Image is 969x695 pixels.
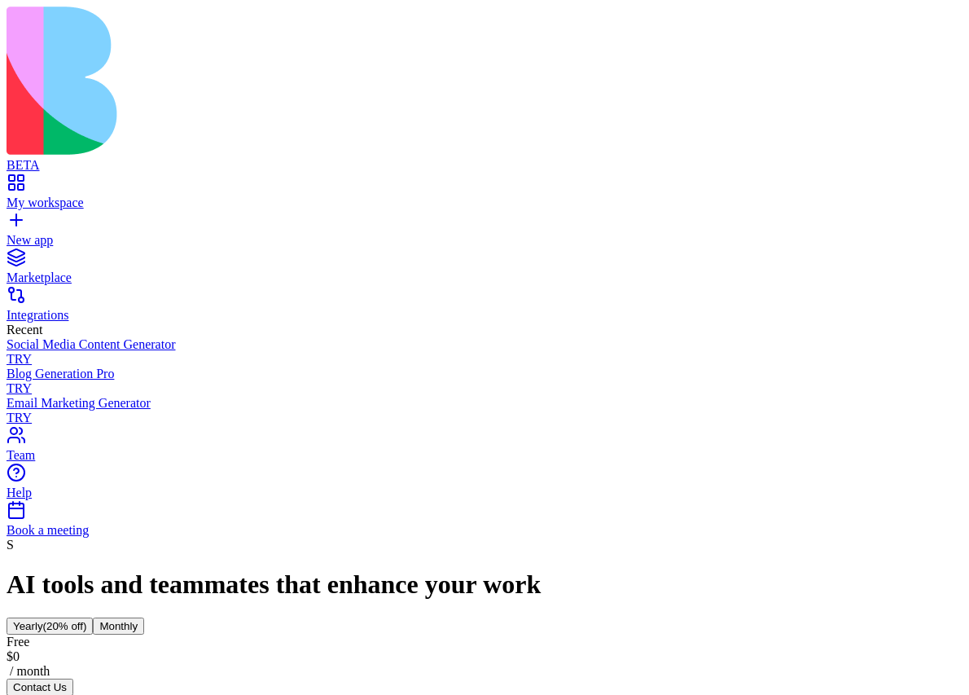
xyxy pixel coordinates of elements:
div: Team [7,448,962,463]
a: My workspace [7,181,962,210]
div: Free [7,635,962,649]
div: My workspace [7,196,962,210]
button: Monthly [93,618,144,635]
h1: AI tools and teammates that enhance your work [7,570,962,600]
div: Book a meeting [7,523,962,538]
a: Integrations [7,293,962,323]
a: New app [7,218,962,248]
span: Recent [7,323,42,337]
div: New app [7,233,962,248]
div: TRY [7,411,962,425]
a: Team [7,433,962,463]
a: Blog Generation ProTRY [7,367,962,396]
div: Email Marketing Generator [7,396,962,411]
div: Help [7,486,962,500]
img: logo [7,7,661,155]
div: TRY [7,381,962,396]
div: BETA [7,158,962,173]
a: Social Media Content GeneratorTRY [7,337,962,367]
div: Marketplace [7,271,962,285]
div: Blog Generation Pro [7,367,962,381]
a: Email Marketing GeneratorTRY [7,396,962,425]
button: Yearly [7,618,93,635]
a: Book a meeting [7,508,962,538]
div: $ 0 [7,649,962,664]
a: Marketplace [7,256,962,285]
span: S [7,538,14,552]
span: (20% off) [43,620,87,632]
div: Social Media Content Generator [7,337,962,352]
div: / month [7,664,962,679]
div: Integrations [7,308,962,323]
a: BETA [7,143,962,173]
div: TRY [7,352,962,367]
a: Help [7,471,962,500]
